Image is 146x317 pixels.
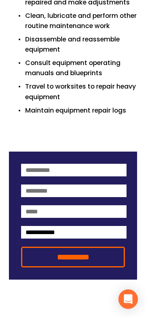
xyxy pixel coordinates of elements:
p: Clean, lubricate and perform other routine maintenance work [25,11,137,31]
div: Open Intercom Messenger [118,289,138,309]
p: Consult equipment operating manuals and blueprints [25,58,137,78]
p: Maintain equipment repair logs [25,105,137,115]
p: Travel to worksites to repair heavy equipment [25,81,137,102]
p: Disassemble and reassemble equipment [25,34,137,54]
